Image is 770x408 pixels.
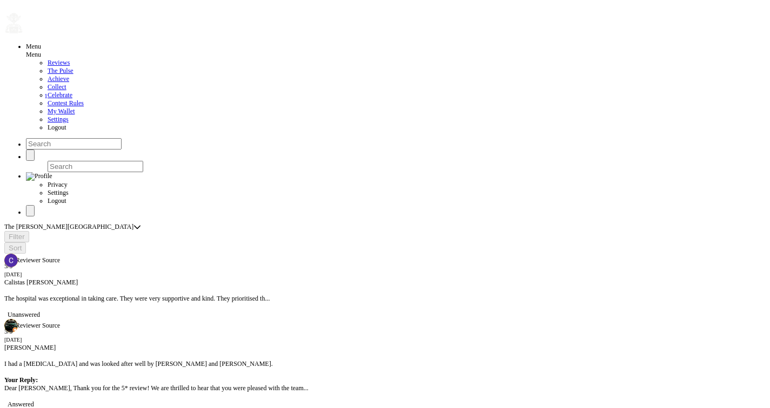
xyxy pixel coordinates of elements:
a: My Wallet [48,107,75,115]
span: Calistas [PERSON_NAME] [4,278,78,286]
input: Search [48,161,143,172]
a: Reviews [48,59,70,66]
span: 1 [44,92,48,100]
img: Profile [26,172,52,181]
img: ReviewElf Logo [4,12,23,34]
span: I had a [MEDICAL_DATA] and was looked after well by [PERSON_NAME] and [PERSON_NAME]. [4,360,273,368]
span: [PERSON_NAME] [4,344,56,351]
a: The Pulse [48,67,73,74]
small: [DATE] [4,271,22,277]
img: Reviewer Source [7,322,60,330]
a: Achieve [48,75,69,83]
a: Settings [48,115,69,123]
a: Contest Rules [48,99,84,107]
a: Celebrate [48,91,72,99]
b: Your Reply : [4,376,38,384]
img: Reviewer Picture [4,254,18,267]
span: The hospital was exceptional in taking care. They were very supportive and kind. They prioritised... [4,295,270,302]
span: Settings [48,189,69,196]
small: [DATE] [4,337,22,343]
span: Privacy [48,181,68,188]
span: Menu [26,51,41,58]
span: 5 / 5 [4,262,12,270]
a: Menu [26,43,41,50]
img: Reviewer Picture [4,319,18,332]
span: Unanswered [4,311,43,319]
a: Collect [48,83,66,91]
img: Reviewer Source [7,256,60,265]
span: Logout [48,197,66,205]
span: 5 / 5 [4,328,12,335]
span: Logout [48,124,66,131]
input: Search [26,138,122,149]
div: Dear [PERSON_NAME], Thank you for the 5* review! We are thrilled to hear that you were pleased wi... [4,352,766,400]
